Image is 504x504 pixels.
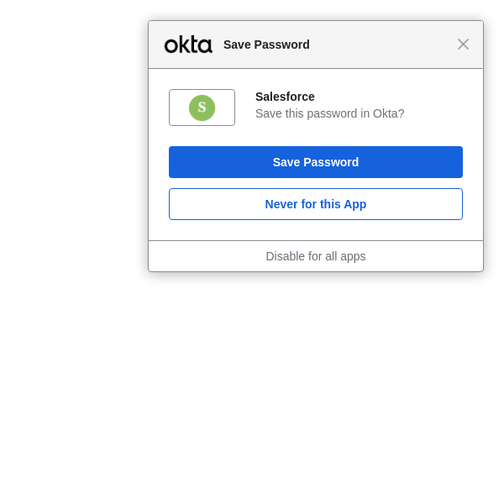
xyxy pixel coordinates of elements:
[255,89,463,104] div: Salesforce
[215,34,457,55] span: Save Password
[265,249,365,263] a: Disable for all apps
[169,188,463,220] button: Never for this App
[255,106,463,121] div: Save this password in Okta?
[187,93,217,123] img: 9MN5H7AAAABklEQVQDAFDAYsLOYVg1AAAAAElFTkSuQmCC
[169,146,463,178] button: Save Password
[457,38,470,50] span: Close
